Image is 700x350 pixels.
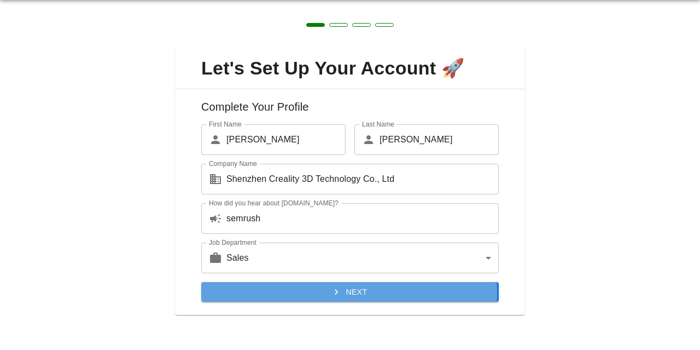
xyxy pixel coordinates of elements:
[201,282,499,302] button: Next
[184,98,516,124] h6: Complete Your Profile
[226,243,499,273] div: Sales
[209,119,242,129] label: First Name
[362,119,394,129] label: Last Name
[209,159,257,168] label: Company Name
[184,57,516,80] span: Let's Set Up Your Account 🚀
[209,238,256,247] label: Job Department
[209,198,339,208] label: How did you hear about [DOMAIN_NAME]?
